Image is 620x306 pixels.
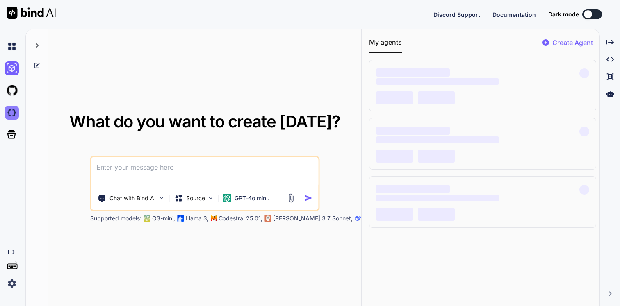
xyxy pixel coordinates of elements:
button: Documentation [492,10,536,19]
img: Llama2 [178,215,184,222]
span: ‌ [376,150,413,163]
span: ‌ [418,208,455,221]
img: Mistral-AI [211,215,217,221]
p: O3-mini, [152,214,175,222]
span: ‌ [579,127,589,136]
span: ‌ [376,208,413,221]
img: Bind AI [7,7,56,19]
span: Discord Support [433,11,480,18]
p: Supported models: [90,214,141,222]
img: githubLight [5,84,19,97]
span: Dark mode [548,10,579,18]
span: ‌ [376,127,450,135]
span: ‌ [418,91,455,104]
button: Discord Support [433,10,480,19]
span: What do you want to create [DATE]? [69,111,340,131]
span: ‌ [376,91,413,104]
p: [PERSON_NAME] 3.7 Sonnet, [273,214,353,222]
img: Pick Models [207,195,214,202]
span: ‌ [579,185,589,195]
img: ai-studio [5,61,19,75]
span: ‌ [376,195,499,201]
p: Create Agent [552,38,593,48]
img: attachment [286,193,296,203]
span: ‌ [376,68,450,77]
span: Documentation [492,11,536,18]
img: GPT-4 [144,215,150,222]
img: Pick Tools [158,195,165,202]
img: chat [5,39,19,53]
img: claude [355,215,362,222]
span: ‌ [376,78,499,85]
img: icon [304,194,312,202]
span: ‌ [418,150,455,163]
img: GPT-4o mini [223,194,231,202]
span: ‌ [376,185,450,193]
p: Llama 3, [186,214,209,222]
span: ‌ [579,68,589,78]
span: ‌ [376,136,499,143]
img: claude [265,215,271,222]
p: Chat with Bind AI [109,194,156,202]
p: GPT-4o min.. [235,194,269,202]
p: Source [186,194,205,202]
p: Codestral 25.01, [219,214,262,222]
img: settings [5,277,19,290]
button: My agents [369,37,402,53]
img: darkCloudIdeIcon [5,106,19,120]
